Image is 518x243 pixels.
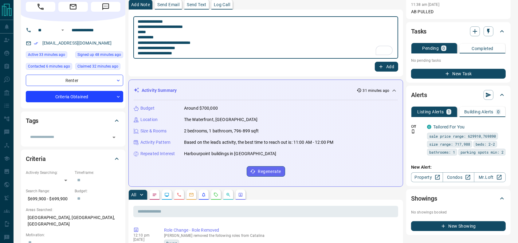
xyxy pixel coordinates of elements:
[411,164,506,170] p: New Alert:
[411,191,506,206] div: Showings
[28,63,70,69] span: Contacted 6 minutes ago
[375,62,398,72] button: Add
[58,2,88,12] span: Email
[75,188,120,194] p: Budget:
[34,41,38,45] svg: Email Verified
[238,192,243,197] svg: Agent Actions
[226,192,231,197] svg: Opportunities
[443,172,474,182] a: Condos
[152,192,157,197] svg: Notes
[411,172,443,182] a: Property
[26,207,120,213] p: Areas Searched:
[134,85,398,96] div: Activity Summary31 minutes ago
[75,63,123,72] div: Tue Aug 12 2025
[164,233,396,238] p: [PERSON_NAME] removed the following roles from Catalina
[26,51,72,60] div: Tue Aug 12 2025
[75,170,120,175] p: Timeframe:
[26,154,46,164] h2: Criteria
[164,227,396,233] p: Role Change - Role Removed
[184,128,259,134] p: 2 bedrooms, 1 bathroom, 796-899 sqft
[433,124,465,129] a: Tailored For You
[497,110,500,114] p: 0
[26,151,120,166] div: Criteria
[417,110,444,114] p: Listing Alerts
[363,88,390,93] p: 31 minutes ago
[133,237,155,242] p: [DATE]
[26,75,123,86] div: Renter
[411,88,506,102] div: Alerts
[411,56,506,65] p: No pending tasks
[214,192,218,197] svg: Requests
[411,129,415,134] svg: Push Notification Only
[474,172,506,182] a: Mr.Loft
[138,19,394,56] textarea: To enrich screen reader interactions, please activate Accessibility in Grammarly extension settings
[75,51,123,60] div: Tue Aug 12 2025
[429,133,496,139] span: sale price range: 629910,769890
[201,192,206,197] svg: Listing Alerts
[411,9,506,15] p: AB PULLED
[26,113,120,128] div: Tags
[189,192,194,197] svg: Emails
[214,2,230,7] p: Log Call
[184,105,218,112] p: Around $700,000
[26,91,123,102] div: Criteria Obtained
[26,232,120,238] p: Motivation:
[411,2,439,7] p: 11:38 am [DATE]
[184,116,257,123] p: The Waterfront, [GEOGRAPHIC_DATA]
[91,2,120,12] span: Message
[476,141,495,147] span: beds: 2-2
[77,63,118,69] span: Claimed 32 minutes ago
[464,110,493,114] p: Building Alerts
[140,116,158,123] p: Location
[131,193,136,197] p: All
[184,139,334,146] p: Based on the lead's activity, the best time to reach out is: 11:00 AM - 12:00 PM
[59,26,66,34] button: Open
[187,2,206,7] p: Send Text
[164,192,169,197] svg: Lead Browsing Activity
[26,194,72,204] p: $699,900 - $699,900
[411,26,426,36] h2: Tasks
[26,188,72,194] p: Search Range:
[472,46,493,51] p: Completed
[42,41,112,45] a: [EMAIL_ADDRESS][DOMAIN_NAME]
[28,52,65,58] span: Active 33 minutes ago
[140,151,175,157] p: Repeated Interest
[411,124,423,129] p: Off
[461,149,504,155] span: parking spots min: 2
[77,52,121,58] span: Signed up 48 minutes ago
[448,110,450,114] p: 1
[184,151,277,157] p: Harbourpoint buildings in [GEOGRAPHIC_DATA]
[157,2,179,7] p: Send Email
[140,105,155,112] p: Budget
[131,2,150,7] p: Add Note
[247,166,285,177] button: Regenerate
[26,63,72,72] div: Tue Aug 12 2025
[110,133,118,142] button: Open
[429,141,470,147] span: size range: 717,988
[133,233,155,237] p: 12:10 pm
[411,221,506,231] button: New Showing
[140,128,167,134] p: Size & Rooms
[411,210,506,215] p: No showings booked
[26,2,55,12] span: Call
[411,24,506,39] div: Tasks
[427,125,431,129] div: condos.ca
[411,69,506,79] button: New Task
[411,90,427,100] h2: Alerts
[26,213,120,229] p: [GEOGRAPHIC_DATA], [GEOGRAPHIC_DATA], [GEOGRAPHIC_DATA]
[26,116,38,126] h2: Tags
[422,46,439,50] p: Pending
[177,192,182,197] svg: Calls
[26,170,72,175] p: Actively Searching:
[429,149,455,155] span: bathrooms: 1
[411,194,437,203] h2: Showings
[142,87,177,94] p: Activity Summary
[442,46,445,50] p: 0
[140,139,171,146] p: Activity Pattern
